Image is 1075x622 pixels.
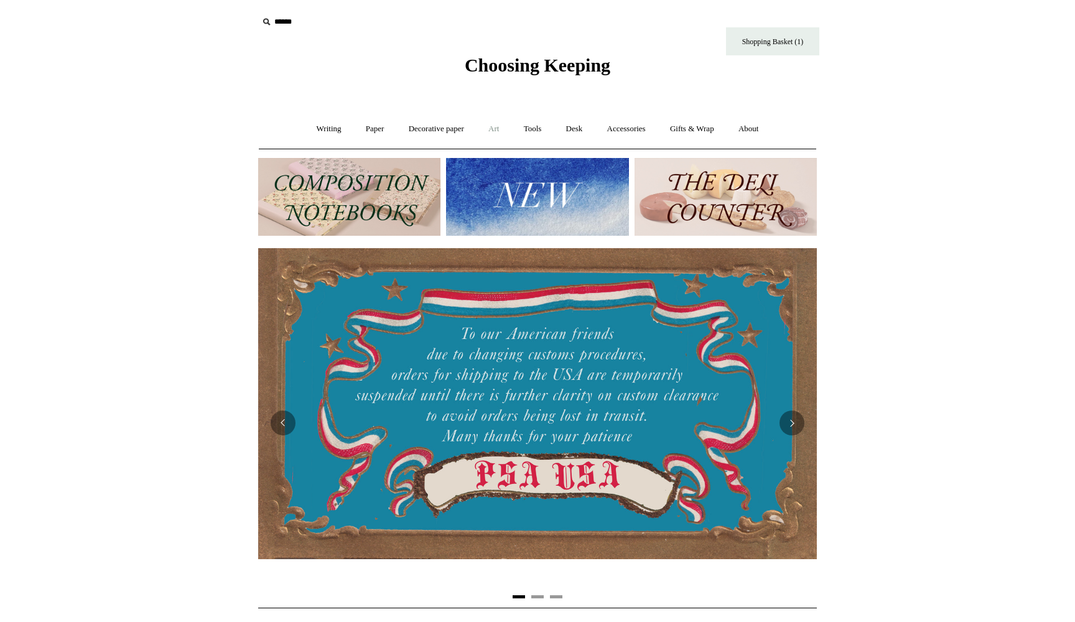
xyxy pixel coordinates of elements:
a: Choosing Keeping [465,65,610,73]
a: Gifts & Wrap [659,113,725,146]
button: Page 3 [550,595,562,598]
button: Previous [271,411,296,435]
img: New.jpg__PID:f73bdf93-380a-4a35-bcfe-7823039498e1 [446,158,628,236]
img: The Deli Counter [635,158,817,236]
a: About [727,113,770,146]
a: Tools [513,113,553,146]
a: Accessories [596,113,657,146]
a: Shopping Basket (1) [726,27,819,55]
a: Paper [355,113,396,146]
img: USA PSA .jpg__PID:33428022-6587-48b7-8b57-d7eefc91f15a [258,248,817,559]
img: 202302 Composition ledgers.jpg__PID:69722ee6-fa44-49dd-a067-31375e5d54ec [258,158,440,236]
a: Decorative paper [398,113,475,146]
button: Page 2 [531,595,544,598]
button: Page 1 [513,595,525,598]
a: Writing [305,113,353,146]
span: Choosing Keeping [465,55,610,75]
button: Next [779,411,804,435]
a: Art [477,113,510,146]
a: Desk [555,113,594,146]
